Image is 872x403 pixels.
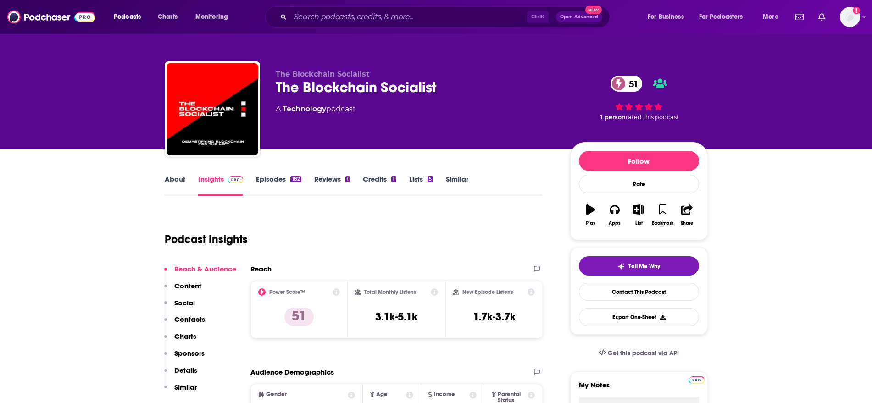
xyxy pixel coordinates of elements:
[586,221,595,226] div: Play
[174,298,195,307] p: Social
[276,104,355,115] div: A podcast
[283,105,326,113] a: Technology
[198,175,244,196] a: InsightsPodchaser Pro
[269,289,305,295] h2: Power Score™
[164,265,236,282] button: Reach & Audience
[699,11,743,23] span: For Podcasters
[165,175,185,196] a: About
[611,76,642,92] a: 51
[591,342,687,364] a: Get this podcast via API
[579,175,699,193] div: Rate
[174,366,197,375] p: Details
[853,7,860,14] svg: Add a profile image
[608,349,679,357] span: Get this podcast via API
[600,114,626,121] span: 1 person
[195,11,228,23] span: Monitoring
[579,199,603,232] button: Play
[164,349,205,366] button: Sponsors
[462,289,513,295] h2: New Episode Listens
[756,10,790,24] button: open menu
[158,11,178,23] span: Charts
[164,332,196,349] button: Charts
[651,199,675,232] button: Bookmark
[174,349,205,358] p: Sponsors
[167,63,258,155] img: The Blockchain Socialist
[446,175,468,196] a: Similar
[266,392,287,397] span: Gender
[364,289,416,295] h2: Total Monthly Listens
[314,175,350,196] a: Reviews1
[174,265,236,273] p: Reach & Audience
[375,310,417,324] h3: 3.1k-5.1k
[376,392,388,397] span: Age
[693,10,756,24] button: open menu
[579,256,699,276] button: tell me why sparkleTell Me Why
[152,10,183,24] a: Charts
[164,366,197,383] button: Details
[840,7,860,27] span: Logged in as emmalongstaff
[114,11,141,23] span: Podcasts
[840,7,860,27] button: Show profile menu
[585,6,602,14] span: New
[164,282,201,298] button: Content
[681,221,693,226] div: Share
[675,199,699,232] button: Share
[840,7,860,27] img: User Profile
[434,392,455,397] span: Income
[391,176,396,182] div: 1
[428,176,433,182] div: 5
[345,176,350,182] div: 1
[689,376,705,384] img: Podchaser Pro
[570,70,708,127] div: 51 1 personrated this podcast
[815,9,829,25] a: Show notifications dropdown
[290,176,301,182] div: 182
[174,332,196,341] p: Charts
[174,282,201,290] p: Content
[609,221,621,226] div: Apps
[290,10,527,24] input: Search podcasts, credits, & more...
[250,368,334,376] h2: Audience Demographics
[409,175,433,196] a: Lists5
[363,175,396,196] a: Credits1
[648,11,684,23] span: For Business
[628,263,660,270] span: Tell Me Why
[165,232,248,246] h1: Podcast Insights
[174,315,205,324] p: Contacts
[603,199,627,232] button: Apps
[164,315,205,332] button: Contacts
[652,221,673,226] div: Bookmark
[763,11,778,23] span: More
[7,8,95,26] img: Podchaser - Follow, Share and Rate Podcasts
[256,175,301,196] a: Episodes182
[228,176,244,183] img: Podchaser Pro
[579,381,699,397] label: My Notes
[284,308,314,326] p: 51
[107,10,153,24] button: open menu
[560,15,598,19] span: Open Advanced
[579,283,699,301] a: Contact This Podcast
[617,263,625,270] img: tell me why sparkle
[189,10,240,24] button: open menu
[641,10,695,24] button: open menu
[164,298,195,315] button: Social
[635,221,643,226] div: List
[276,70,369,78] span: The Blockchain Socialist
[579,151,699,171] button: Follow
[627,199,650,232] button: List
[473,310,516,324] h3: 1.7k-3.7k
[689,375,705,384] a: Pro website
[626,114,679,121] span: rated this podcast
[556,11,602,22] button: Open AdvancedNew
[527,11,549,23] span: Ctrl K
[620,76,642,92] span: 51
[274,6,619,28] div: Search podcasts, credits, & more...
[250,265,272,273] h2: Reach
[164,383,197,400] button: Similar
[174,383,197,392] p: Similar
[792,9,807,25] a: Show notifications dropdown
[579,308,699,326] button: Export One-Sheet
